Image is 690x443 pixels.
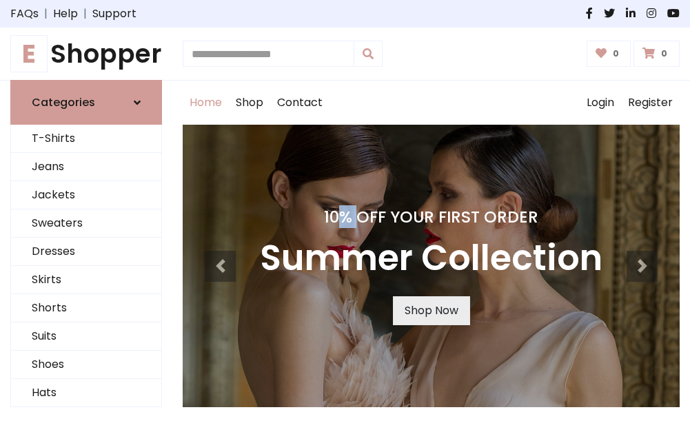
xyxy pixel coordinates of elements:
a: EShopper [10,39,162,69]
a: Login [580,81,621,125]
a: Skirts [11,266,161,294]
span: | [78,6,92,22]
a: Dresses [11,238,161,266]
a: Hats [11,379,161,407]
a: Help [53,6,78,22]
a: 0 [633,41,680,67]
h1: Shopper [10,39,162,69]
span: E [10,35,48,72]
a: Contact [270,81,329,125]
h6: Categories [32,96,95,109]
a: Suits [11,322,161,351]
a: Shorts [11,294,161,322]
a: Sweaters [11,209,161,238]
h3: Summer Collection [260,238,602,280]
a: Support [92,6,136,22]
a: Categories [10,80,162,125]
a: Shoes [11,351,161,379]
h4: 10% Off Your First Order [260,207,602,227]
a: Shop Now [393,296,470,325]
span: | [39,6,53,22]
span: 0 [609,48,622,60]
a: Shop [229,81,270,125]
a: FAQs [10,6,39,22]
a: Home [183,81,229,125]
a: Jackets [11,181,161,209]
a: Jeans [11,153,161,181]
a: 0 [587,41,631,67]
a: Register [621,81,680,125]
span: 0 [658,48,671,60]
a: T-Shirts [11,125,161,153]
